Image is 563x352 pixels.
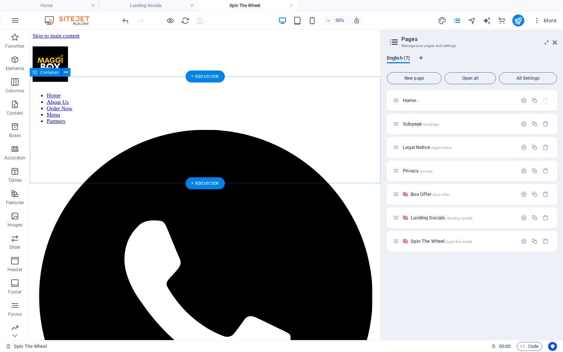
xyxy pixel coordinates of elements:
div: Box Offer/box-offer [408,192,517,197]
span: /spin-the-wheel [445,240,472,244]
h3: Manage your pages and settings [401,42,542,49]
a: Click to cancel selection. Double-click to open Pages [6,342,47,351]
span: : [504,343,505,349]
i: On resize automatically adjust zoom level to fit chosen device. [353,17,360,24]
span: /box-offer [432,193,449,197]
h4: Spin The Wheel [198,1,297,10]
span: New page [390,76,438,80]
p: Elements [6,66,25,72]
span: 00 00 [499,342,510,351]
i: Undo: Change pages (Ctrl+Z) [121,16,130,25]
div: Legal Notice/legal-notice [401,145,517,150]
button: text_generator [483,16,492,25]
h6: Session time [491,342,511,351]
i: Navigator [468,16,476,25]
div: Remove [543,215,549,221]
button: All Settings [499,72,557,84]
img: Editor Logo [43,16,99,25]
div: Remove [543,191,549,197]
div: Duplicate [531,121,538,127]
div: Language Tabs [387,55,557,69]
p: Favorites [5,43,24,49]
i: Reload page [181,16,190,25]
span: More [533,17,557,24]
div: + Add section [185,177,225,189]
h2: Pages [401,36,557,42]
div: Privacy/privacy [401,168,517,173]
p: Columns [6,88,24,94]
span: Click to open page [403,168,433,174]
i: Publish [514,16,522,25]
span: Click to open page [403,98,418,103]
p: Forms [8,311,22,317]
div: Duplicate [531,238,538,244]
div: Settings [521,168,527,174]
div: + Add section [185,70,225,82]
p: Content [7,110,23,116]
button: pages [453,16,462,25]
a: Skip to main content [3,3,53,9]
i: AI Writer [483,16,491,25]
p: Slider [9,244,21,250]
div: Settings [521,121,527,127]
div: Subpage/subpage [401,121,517,126]
button: navigator [468,16,477,25]
div: Settings [521,144,527,150]
p: Header [7,267,22,273]
span: /subpage [423,122,439,126]
button: reload [181,16,190,25]
i: Commerce [497,16,506,25]
div: Settings [521,97,527,104]
button: More [530,15,560,26]
p: Images [7,222,23,228]
button: design [438,16,447,25]
div: The startpage cannot be deleted [543,97,549,104]
div: Remove [543,168,549,174]
div: Home/ [401,98,517,103]
span: Container [41,70,59,74]
div: Duplicate [531,144,538,150]
div: Remove [543,121,549,127]
i: Design (Ctrl+Alt+Y) [438,16,446,25]
span: Click to open page [411,191,449,197]
i: Pages (Ctrl+Alt+S) [453,16,461,25]
button: undo [121,16,130,25]
div: Landing Socials/landing-socials [408,215,517,220]
span: English (7) [387,54,410,64]
p: Footer [8,289,22,295]
button: Usercentrics [548,342,557,351]
div: Duplicate [531,168,538,174]
div: Remove [543,238,549,244]
button: commerce [497,16,506,25]
span: / [417,99,418,103]
p: Boxes [9,133,21,139]
span: Code [520,342,539,351]
button: publish [512,15,524,26]
span: All Settings [502,76,554,80]
span: Subpage [403,121,439,127]
button: Open all [445,72,496,84]
h6: 95% [334,16,346,25]
button: Click here to leave preview mode and continue editing [166,16,175,25]
div: Duplicate [531,97,538,104]
button: Code [517,342,542,351]
span: Open all [448,76,493,80]
div: Remove [543,144,549,150]
span: /landing-socials [446,216,473,220]
span: Click to open page [411,238,472,244]
span: Click to open page [403,145,451,150]
p: Accordion [4,155,25,161]
div: Settings [521,238,527,244]
p: Features [6,200,24,206]
span: /privacy [419,169,433,173]
div: Settings [521,191,527,197]
span: Landing Socials [411,215,473,221]
button: New page [387,72,442,84]
div: Spin The Wheel/spin-the-wheel [408,239,517,244]
div: Duplicate [531,215,538,221]
h4: Landing Socials [99,1,198,10]
span: /legal-notice [431,146,452,150]
button: 95% [323,16,349,25]
p: Tables [8,177,22,183]
div: Duplicate [531,191,538,197]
